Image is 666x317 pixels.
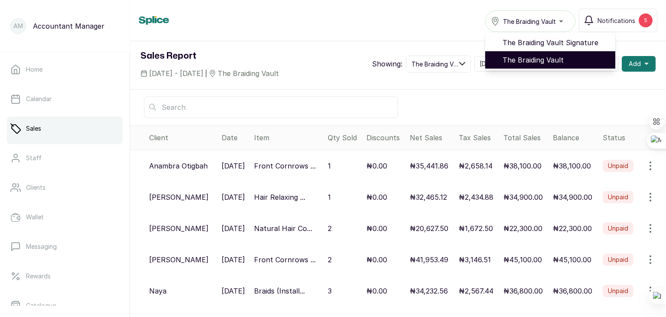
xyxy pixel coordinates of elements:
[149,223,209,234] p: [PERSON_NAME]
[222,286,245,296] p: [DATE]
[254,254,316,265] p: Front Cornrows ...
[485,32,615,70] ul: The Braiding Vault
[406,56,471,73] button: The Braiding Vault
[553,223,592,234] p: ₦22,300.00
[205,69,207,78] span: |
[328,254,332,265] p: 2
[149,192,209,202] p: [PERSON_NAME]
[328,223,332,234] p: 2
[26,301,56,310] p: Catalogue
[459,286,493,296] p: ₦2,567.44
[597,16,635,25] span: Notifications
[328,161,331,171] p: 1
[26,124,41,133] p: Sales
[149,286,166,296] p: Naya
[485,10,575,32] button: The Braiding Vault
[459,192,493,202] p: ₦2,434.88
[410,223,448,234] p: ₦20,627.50
[603,285,633,297] label: Unpaid
[553,254,591,265] p: ₦45,100.00
[459,161,493,171] p: ₦2,658.14
[603,160,633,172] label: Unpaid
[328,192,331,202] p: 1
[366,161,387,171] p: ₦0.00
[366,223,387,234] p: ₦0.00
[459,254,491,265] p: ₦3,146.51
[622,56,656,72] button: Add
[410,161,448,171] p: ₦35,441.86
[410,286,448,296] p: ₦34,232.56
[366,254,387,265] p: ₦0.00
[639,13,653,27] div: 5
[254,192,305,202] p: Hair Relaxing ...
[410,254,448,265] p: ₦41,953.49
[503,192,543,202] p: ₦34,900.00
[254,132,321,143] div: Item
[459,223,493,234] p: ₦1,672.50
[254,223,312,234] p: Natural Hair Co...
[33,21,104,31] p: Accountant Manager
[328,132,359,143] div: Qty Sold
[149,254,209,265] p: [PERSON_NAME]
[372,59,402,69] p: Showing:
[366,286,387,296] p: ₦0.00
[13,22,23,30] p: AM
[26,95,52,103] p: Calendar
[603,132,663,143] div: Status
[254,286,305,296] p: Braids (Install...
[222,192,245,202] p: [DATE]
[7,87,123,111] a: Calendar
[411,59,459,69] span: The Braiding Vault
[603,222,633,234] label: Unpaid
[7,146,123,170] a: Staff
[7,57,123,82] a: Home
[503,161,542,171] p: ₦38,100.00
[149,132,215,143] div: Client
[503,223,542,234] p: ₦22,300.00
[144,96,398,118] input: Search
[254,161,316,171] p: Front Cornrows ...
[7,234,123,259] a: Messaging
[26,242,57,251] p: Messaging
[553,286,592,296] p: ₦36,800.00
[553,161,591,171] p: ₦38,100.00
[7,205,123,229] a: Wallet
[410,192,447,202] p: ₦32,465.12
[222,132,247,143] div: Date
[503,132,546,143] div: Total Sales
[26,65,42,74] p: Home
[503,55,608,65] span: The Braiding Vault
[26,272,51,281] p: Rewards
[629,59,641,68] span: Add
[149,68,203,79] span: [DATE] - [DATE]
[7,175,123,200] a: Clients
[475,56,601,71] input: Select date
[459,132,496,143] div: Tax Sales
[553,192,592,202] p: ₦34,900.00
[603,191,633,203] label: Unpaid
[503,286,543,296] p: ₦36,800.00
[222,161,245,171] p: [DATE]
[26,183,46,192] p: Clients
[603,254,633,266] label: Unpaid
[218,68,279,79] span: The Braiding Vault
[26,213,44,221] p: Wallet
[7,264,123,288] a: Rewards
[579,9,657,32] button: Notifications5
[366,132,403,143] div: Discounts
[503,17,556,26] span: The Braiding Vault
[410,132,452,143] div: Net Sales
[26,154,42,162] p: Staff
[503,254,542,265] p: ₦45,100.00
[140,49,279,63] h1: Sales Report
[222,254,245,265] p: [DATE]
[503,37,608,48] span: The Braiding Vault Signature
[149,161,208,171] p: Anambra Otigbah
[553,132,596,143] div: Balance
[366,192,387,202] p: ₦0.00
[7,116,123,141] a: Sales
[328,286,332,296] p: 3
[222,223,245,234] p: [DATE]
